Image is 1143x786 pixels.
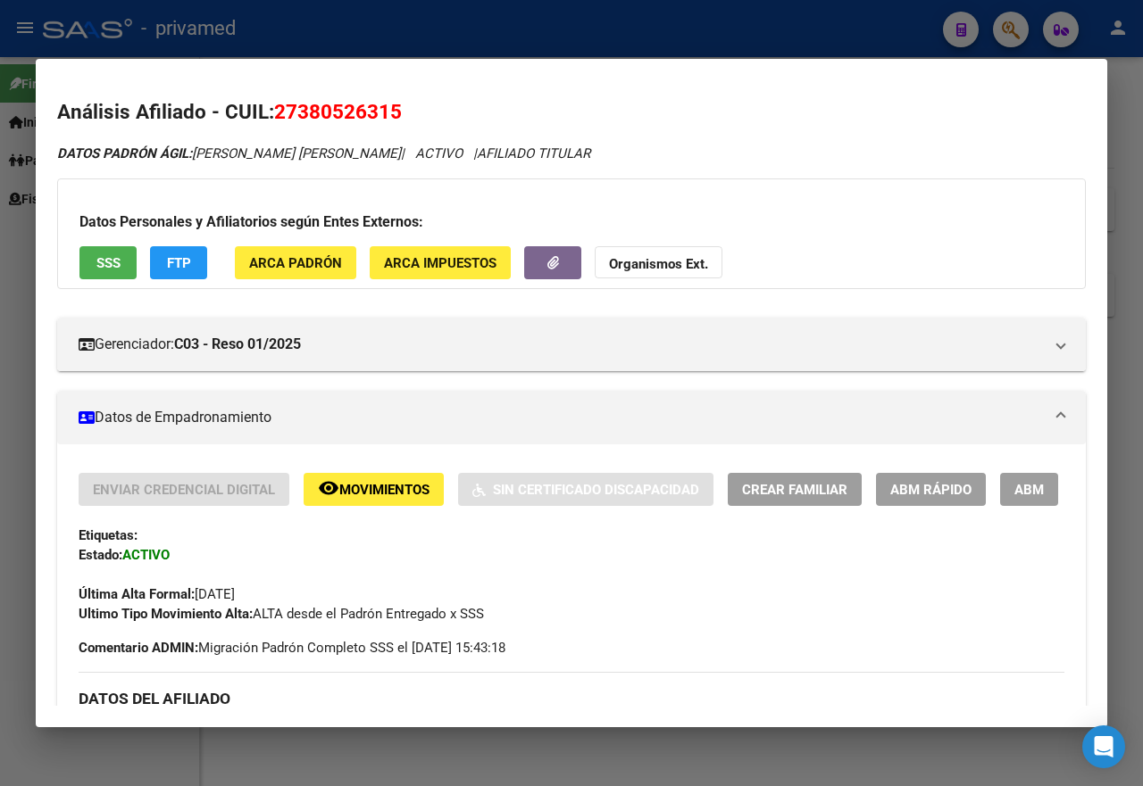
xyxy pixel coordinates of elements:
[79,689,1064,708] h3: DATOS DEL AFILIADO
[79,527,138,543] strong: Etiquetas:
[370,246,511,279] button: ARCA Impuestos
[1014,482,1044,498] span: ABM
[274,100,402,123] span: 27380526315
[57,391,1086,444] mat-expansion-panel-header: Datos de Empadronamiento
[79,407,1043,428] mat-panel-title: Datos de Empadronamiento
[1000,473,1058,506] button: ABM
[79,606,484,622] span: ALTA desde el Padrón Entregado x SSS
[304,473,444,506] button: Movimientos
[79,246,137,279] button: SSS
[79,586,195,602] strong: Última Alta Formal:
[595,246,722,279] button: Organismos Ext.
[122,547,170,563] strong: ACTIVO
[79,606,253,622] strong: Ultimo Tipo Movimiento Alta:
[79,211,1064,233] h3: Datos Personales y Afiliatorios según Entes Externos:
[93,482,275,498] span: Enviar Credencial Digital
[609,256,708,272] strong: Organismos Ext.
[890,482,972,498] span: ABM Rápido
[57,145,401,161] span: [PERSON_NAME] [PERSON_NAME]
[384,255,496,271] span: ARCA Impuestos
[742,482,847,498] span: Crear Familiar
[876,473,986,506] button: ABM Rápido
[79,586,235,602] span: [DATE]
[339,482,430,498] span: Movimientos
[57,97,1086,128] h2: Análisis Afiliado - CUIL:
[57,145,192,161] strong: DATOS PADRÓN ÁGIL:
[728,473,862,506] button: Crear Familiar
[477,145,590,161] span: AFILIADO TITULAR
[318,477,339,499] mat-icon: remove_red_eye
[57,318,1086,371] mat-expansion-panel-header: Gerenciador:C03 - Reso 01/2025
[249,255,342,271] span: ARCA Padrón
[79,640,198,656] strong: Comentario ADMIN:
[150,246,207,279] button: FTP
[79,547,122,563] strong: Estado:
[79,638,505,658] span: Migración Padrón Completo SSS el [DATE] 15:43:18
[57,145,590,161] i: | ACTIVO |
[493,482,699,498] span: Sin Certificado Discapacidad
[458,473,713,506] button: Sin Certificado Discapacidad
[174,334,301,355] strong: C03 - Reso 01/2025
[167,255,191,271] span: FTP
[235,246,356,279] button: ARCA Padrón
[79,334,1043,355] mat-panel-title: Gerenciador:
[96,255,121,271] span: SSS
[79,473,289,506] button: Enviar Credencial Digital
[1082,725,1125,768] div: Open Intercom Messenger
